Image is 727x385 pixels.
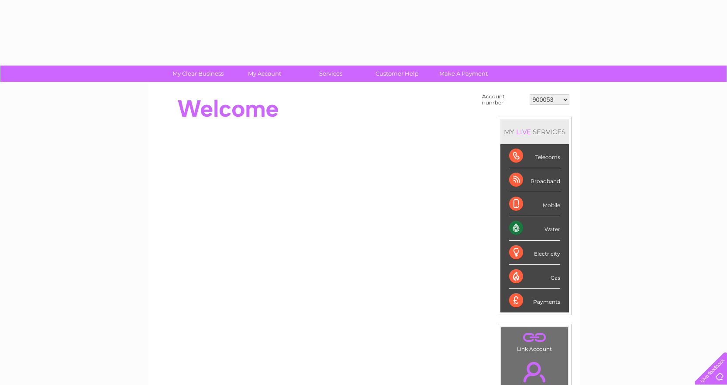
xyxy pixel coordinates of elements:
div: Broadband [509,168,560,192]
a: My Clear Business [162,66,234,82]
a: Make A Payment [427,66,500,82]
a: . [503,330,566,345]
div: MY SERVICES [500,119,569,144]
div: Telecoms [509,144,560,168]
a: Services [295,66,367,82]
a: Customer Help [361,66,433,82]
div: Gas [509,265,560,289]
div: Electricity [509,241,560,265]
td: Link Account [501,327,569,354]
div: Water [509,216,560,240]
a: My Account [228,66,300,82]
td: Account number [480,91,527,108]
div: LIVE [514,128,533,136]
div: Payments [509,289,560,312]
div: Mobile [509,192,560,216]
